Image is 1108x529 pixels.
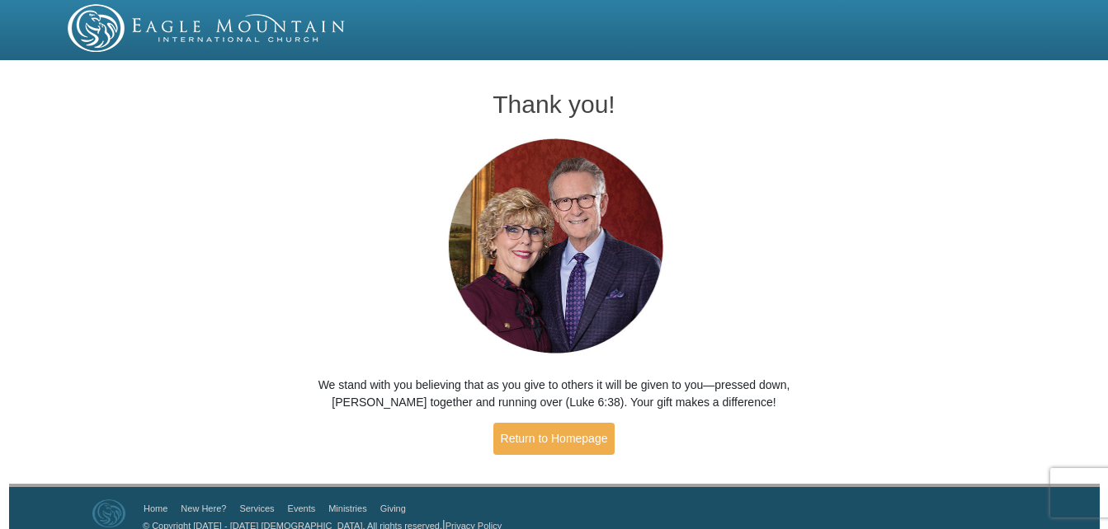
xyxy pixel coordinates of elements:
[92,499,125,527] img: Eagle Mountain International Church
[144,503,167,513] a: Home
[288,503,316,513] a: Events
[68,4,347,52] img: EMIC
[380,503,406,513] a: Giving
[239,503,274,513] a: Services
[328,503,366,513] a: Ministries
[181,503,226,513] a: New Here?
[285,91,823,118] h1: Thank you!
[493,423,615,455] a: Return to Homepage
[432,133,676,360] img: Pastors George and Terri Pearsons
[285,377,823,411] p: We stand with you believing that as you give to others it will be given to you—pressed down, [PER...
